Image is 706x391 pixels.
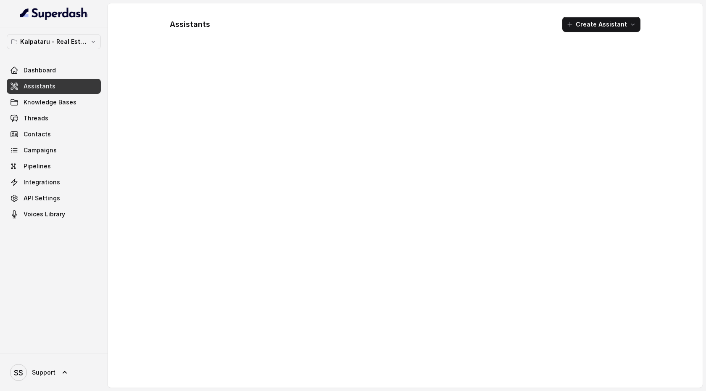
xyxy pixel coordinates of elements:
a: Campaigns [7,143,101,158]
a: Assistants [7,79,101,94]
a: API Settings [7,191,101,206]
span: Support [32,368,55,377]
span: Pipelines [24,162,51,170]
a: Threads [7,111,101,126]
p: Kalpataru - Real Estate [20,37,87,47]
a: Voices Library [7,207,101,222]
span: Campaigns [24,146,57,154]
a: Pipelines [7,159,101,174]
span: Assistants [24,82,55,90]
a: Support [7,361,101,384]
h1: Assistants [170,18,210,31]
span: Contacts [24,130,51,138]
span: Threads [24,114,48,122]
span: Knowledge Bases [24,98,76,106]
a: Knowledge Bases [7,95,101,110]
span: API Settings [24,194,60,202]
span: Voices Library [24,210,65,218]
img: light.svg [20,7,88,20]
span: Integrations [24,178,60,186]
a: Contacts [7,127,101,142]
text: SS [14,368,23,377]
a: Integrations [7,175,101,190]
a: Dashboard [7,63,101,78]
button: Kalpataru - Real Estate [7,34,101,49]
span: Dashboard [24,66,56,74]
button: Create Assistant [562,17,640,32]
